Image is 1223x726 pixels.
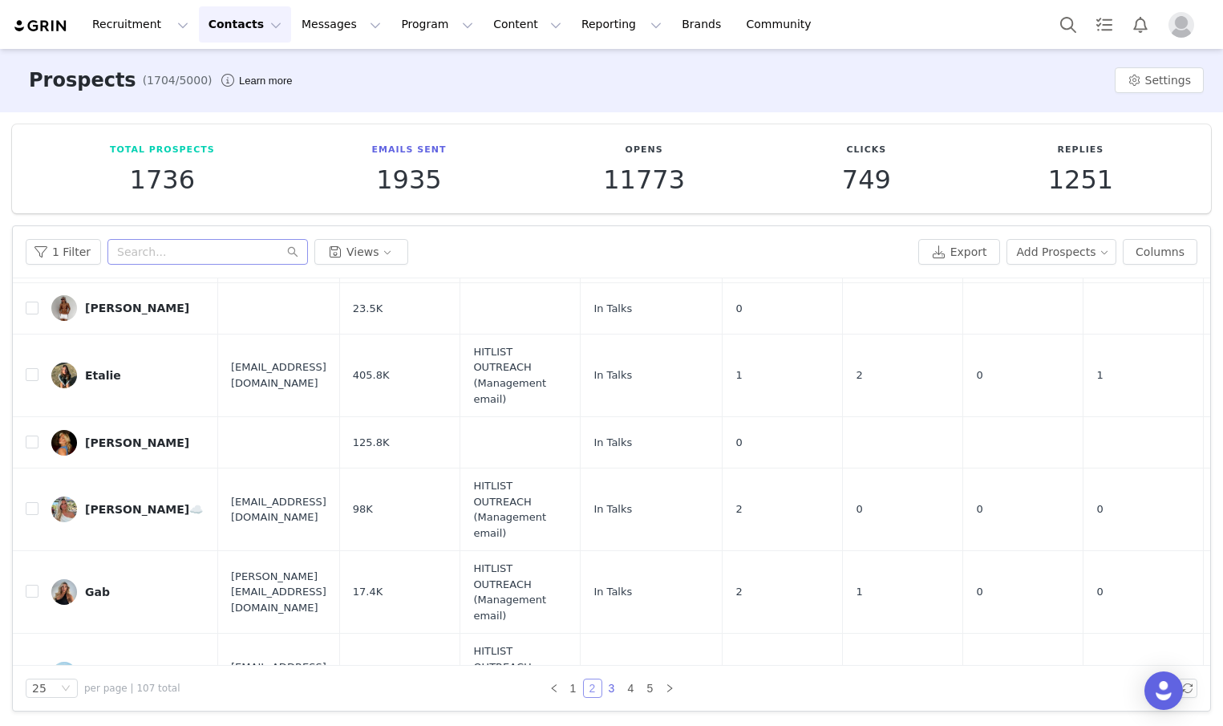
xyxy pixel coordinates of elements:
[842,144,891,157] p: Clicks
[231,659,326,691] span: [EMAIL_ADDRESS][DOMAIN_NAME]
[51,363,205,388] a: Etalie
[51,295,205,321] a: [PERSON_NAME]
[51,579,205,605] a: Gab
[603,165,685,194] p: 11773
[735,301,742,317] span: 0
[353,301,383,317] span: 23.5K
[84,681,180,696] span: per page | 107 total
[473,344,567,407] span: HITLIST OUTREACH (Management email)
[593,435,632,451] span: In Talks
[371,144,446,157] p: Emails Sent
[484,6,571,43] button: Content
[85,369,121,382] div: Etalie
[143,72,213,89] span: (1704/5000)
[583,679,602,698] li: 2
[292,6,391,43] button: Messages
[622,679,641,698] li: 4
[593,501,632,517] span: In Talks
[287,246,298,258] i: icon: search
[353,367,390,383] span: 405.8K
[85,302,189,314] div: [PERSON_NAME]
[565,679,582,697] a: 1
[353,501,373,517] span: 98K
[641,679,660,698] li: 5
[51,430,205,456] a: [PERSON_NAME]
[13,18,69,34] img: grin logo
[231,494,326,525] span: [EMAIL_ADDRESS][DOMAIN_NAME]
[26,239,101,265] button: 1 Filter
[51,579,77,605] img: 6ed7d466-c9c0-4813-8d5a-e2708d171dc9.jpg
[51,662,205,687] a: [PERSON_NAME]
[564,679,583,698] li: 1
[665,683,674,693] i: icon: right
[660,679,679,698] li: Next Page
[584,679,601,697] a: 2
[199,6,291,43] button: Contacts
[856,501,862,517] span: 0
[1123,6,1158,43] button: Notifications
[473,561,567,623] span: HITLIST OUTREACH (Management email)
[672,6,735,43] a: Brands
[1159,12,1210,38] button: Profile
[642,679,659,697] a: 5
[51,295,77,321] img: e6e646ec-ffa7-4fcb-a52c-36320540ceb8.jpg
[735,435,742,451] span: 0
[353,584,383,600] span: 17.4K
[83,6,198,43] button: Recruitment
[371,165,446,194] p: 1935
[593,584,632,600] span: In Talks
[593,367,632,383] span: In Talks
[51,497,77,522] img: 9bb03a8c-49ee-4630-9b56-6951a1d34af2.jpg
[85,436,189,449] div: [PERSON_NAME]
[735,367,742,383] span: 1
[603,144,685,157] p: Opens
[735,584,742,600] span: 2
[622,679,640,697] a: 4
[549,683,559,693] i: icon: left
[856,584,862,600] span: 1
[545,679,564,698] li: Previous Page
[572,6,671,43] button: Reporting
[976,584,982,600] span: 0
[51,363,77,388] img: 0e648a7f-6a5a-49c6-bd93-2ba31fa77da4.jpg
[1006,239,1117,265] button: Add Prospects
[110,144,215,157] p: Total Prospects
[473,478,567,541] span: HITLIST OUTREACH (Management email)
[842,165,891,194] p: 749
[85,586,110,598] div: Gab
[1048,165,1113,194] p: 1251
[314,239,408,265] button: Views
[976,367,982,383] span: 0
[1087,6,1122,43] a: Tasks
[735,501,742,517] span: 2
[32,679,47,697] div: 25
[391,6,483,43] button: Program
[1144,671,1183,710] div: Open Intercom Messenger
[1048,144,1113,157] p: Replies
[107,239,308,265] input: Search...
[231,359,326,391] span: [EMAIL_ADDRESS][DOMAIN_NAME]
[918,239,1000,265] button: Export
[51,430,77,456] img: 84ad3a27-82e0-4817-bbac-db1efe2a9534.jpg
[1115,67,1204,93] button: Settings
[231,569,326,616] span: [PERSON_NAME][EMAIL_ADDRESS][DOMAIN_NAME]
[603,679,621,697] a: 3
[1168,12,1194,38] img: placeholder-profile.jpg
[473,643,567,706] span: HITLIST OUTREACH (Management email)
[856,367,862,383] span: 2
[85,503,203,516] div: [PERSON_NAME]☁️
[29,66,136,95] h3: Prospects
[602,679,622,698] li: 3
[976,501,982,517] span: 0
[737,6,828,43] a: Community
[51,497,205,522] a: [PERSON_NAME]☁️
[1123,239,1197,265] button: Columns
[236,73,295,89] div: Tooltip anchor
[353,435,390,451] span: 125.8K
[110,165,215,194] p: 1736
[1051,6,1086,43] button: Search
[51,662,77,687] img: e18f5fd8-cfb2-4540-ab14-e666480583f6.jpg
[593,301,632,317] span: In Talks
[61,683,71,695] i: icon: down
